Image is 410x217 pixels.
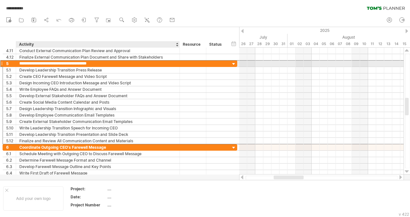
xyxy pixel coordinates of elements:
div: Write First Draft of Farewell Message [19,170,176,176]
div: Sunday, 3 August 2025 [304,41,312,47]
div: 5.7 [6,106,16,112]
div: 5.8 [6,112,16,118]
div: Wednesday, 13 August 2025 [384,41,392,47]
div: Status [209,41,223,48]
div: 5.2 [6,73,16,80]
div: Coordinate Outgoing CEO's Farewell Message [19,144,176,150]
div: Thursday, 14 August 2025 [392,41,400,47]
div: 6.3 [6,164,16,170]
div: Saturday, 2 August 2025 [296,41,304,47]
div: Determine Farewell Message Format and Channel [19,157,176,163]
div: Activity [19,41,176,48]
div: 5.10 [6,125,16,131]
div: Date: [71,194,106,200]
div: .... [107,186,161,192]
div: Tuesday, 5 August 2025 [320,41,328,47]
div: 4.12 [6,54,16,60]
div: Develop Employee Communication Email Templates [19,112,176,118]
div: 4.11 [6,48,16,54]
div: Tuesday, 12 August 2025 [376,41,384,47]
div: 5.11 [6,131,16,137]
div: 6.4 [6,170,16,176]
div: Create External Stakeholder Communication Email Templates [19,118,176,125]
div: Design Leadership Transition Infographic and Visuals [19,106,176,112]
div: .... [107,202,161,208]
div: 5.12 [6,138,16,144]
div: Develop Farewell Message Outline and Key Points [19,164,176,170]
div: Friday, 15 August 2025 [400,41,408,47]
div: 5.5 [6,93,16,99]
div: Sunday, 27 July 2025 [247,41,255,47]
div: Conduct External Communication Plan Review and Approval [19,48,176,54]
div: Finalize and Review All Communication Content and Materials [19,138,176,144]
div: 6.1 [6,151,16,157]
div: 5.9 [6,118,16,125]
div: Thursday, 31 July 2025 [279,41,288,47]
div: Develop Leadership Transition Presentation and Slide Deck [19,131,176,137]
div: Saturday, 9 August 2025 [352,41,360,47]
div: Resource [183,41,202,48]
div: Project Number [71,202,106,208]
div: Monday, 4 August 2025 [312,41,320,47]
div: Schedule Meeting with Outgoing CEO to Discuss Farewell Message [19,151,176,157]
div: Monday, 11 August 2025 [368,41,376,47]
div: Design Incoming CEO Introduction Message and Video Script [19,80,176,86]
div: 5 [6,61,16,67]
div: .... [107,194,161,200]
div: 5.6 [6,99,16,105]
div: Write Employee FAQs and Answer Document [19,86,176,92]
div: Friday, 8 August 2025 [344,41,352,47]
div: Tuesday, 29 July 2025 [263,41,271,47]
div: Wednesday, 30 July 2025 [271,41,279,47]
div: Create CEO Farewell Message and Video Script [19,73,176,80]
div: 6 [6,144,16,150]
div: 6.2 [6,157,16,163]
div: 5.4 [6,86,16,92]
div: Develop Leadership Transition Press Release [19,67,176,73]
div: Develop External Stakeholder FAQs and Answer Document [19,93,176,99]
div: Write Leadership Transition Speech for Incoming CEO [19,125,176,131]
div: Thursday, 7 August 2025 [336,41,344,47]
div: v 422 [399,212,409,217]
div: Monday, 28 July 2025 [255,41,263,47]
div: Project: [71,186,106,192]
div: Wednesday, 6 August 2025 [328,41,336,47]
div: Finalize External Communication Plan Document and Share with Stakeholders [19,54,176,60]
div: Friday, 1 August 2025 [288,41,296,47]
div: Create Social Media Content Calendar and Posts [19,99,176,105]
div: Saturday, 26 July 2025 [239,41,247,47]
div: Add your own logo [3,186,63,211]
div: 5.3 [6,80,16,86]
div: 5.1 [6,67,16,73]
div: Sunday, 10 August 2025 [360,41,368,47]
